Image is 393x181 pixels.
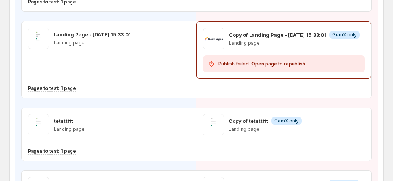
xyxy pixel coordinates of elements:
[229,117,268,125] p: Copy of tetsttttt
[218,61,250,67] span: Publish failed.
[203,28,224,49] img: Copy of Landing Page - Jul 4, 15:33:01
[28,28,49,49] img: Landing Page - Jul 4, 15:33:01
[229,31,326,39] p: Copy of Landing Page - [DATE] 15:33:01
[28,114,49,135] img: tetsttttt
[28,85,76,91] p: Pages to test: 1 page
[332,32,357,38] span: GemX only
[54,117,73,125] p: tetsttttt
[274,118,299,124] span: GemX only
[54,31,131,38] p: Landing Page - [DATE] 15:33:01
[229,126,302,132] p: Landing page
[54,40,131,46] p: Landing page
[251,61,305,67] div: Open page to republish
[203,114,224,135] img: Copy of tetsttttt
[54,126,85,132] p: Landing page
[28,148,76,154] p: Pages to test: 1 page
[229,40,360,46] p: Landing page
